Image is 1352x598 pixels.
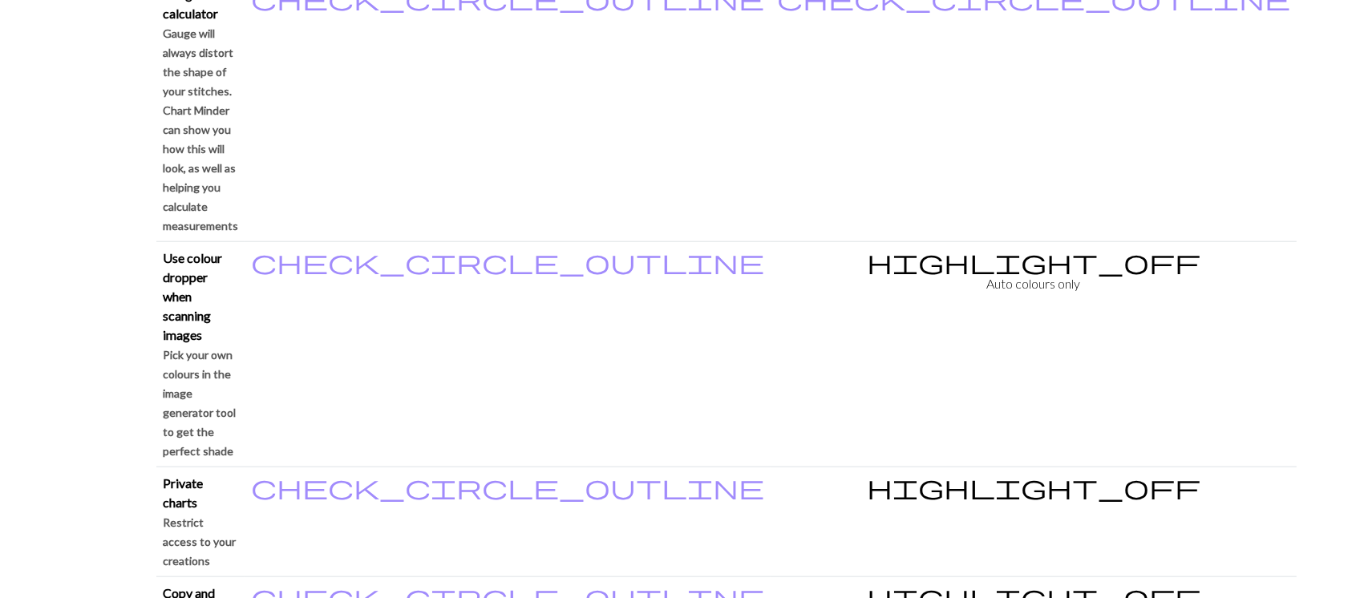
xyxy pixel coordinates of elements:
[163,348,236,458] small: Pick your own colours in the image generator tool to get the perfect shade
[251,471,764,502] span: check_circle_outline
[251,246,764,277] span: check_circle_outline
[867,246,1200,277] span: highlight_off
[163,474,238,512] p: Private charts
[251,474,764,499] i: Included
[163,515,236,568] small: Restrict access to your creations
[867,474,1200,499] i: Not included
[251,248,764,274] i: Included
[163,26,238,232] small: Gauge will always distort the shape of your stitches. Chart Minder can show you how this will loo...
[867,248,1200,274] i: Not included
[867,471,1200,502] span: highlight_off
[777,274,1290,293] p: Auto colours only
[163,248,238,345] p: Use colour dropper when scanning images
